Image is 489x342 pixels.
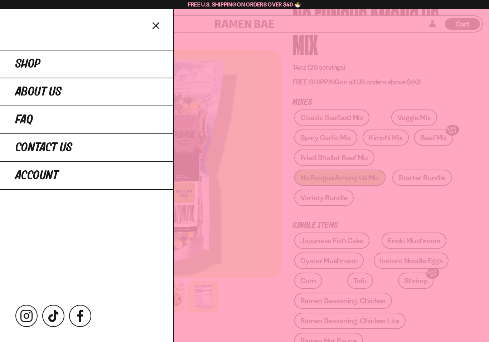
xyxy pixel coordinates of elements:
[15,113,33,126] span: FAQ
[15,141,72,154] span: Contact Us
[15,169,58,182] span: Account
[150,19,163,31] button: Close menu
[188,1,301,8] span: Free U.S. Shipping on Orders over $40 🍜
[15,58,40,70] span: Shop
[15,85,62,98] span: About Us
